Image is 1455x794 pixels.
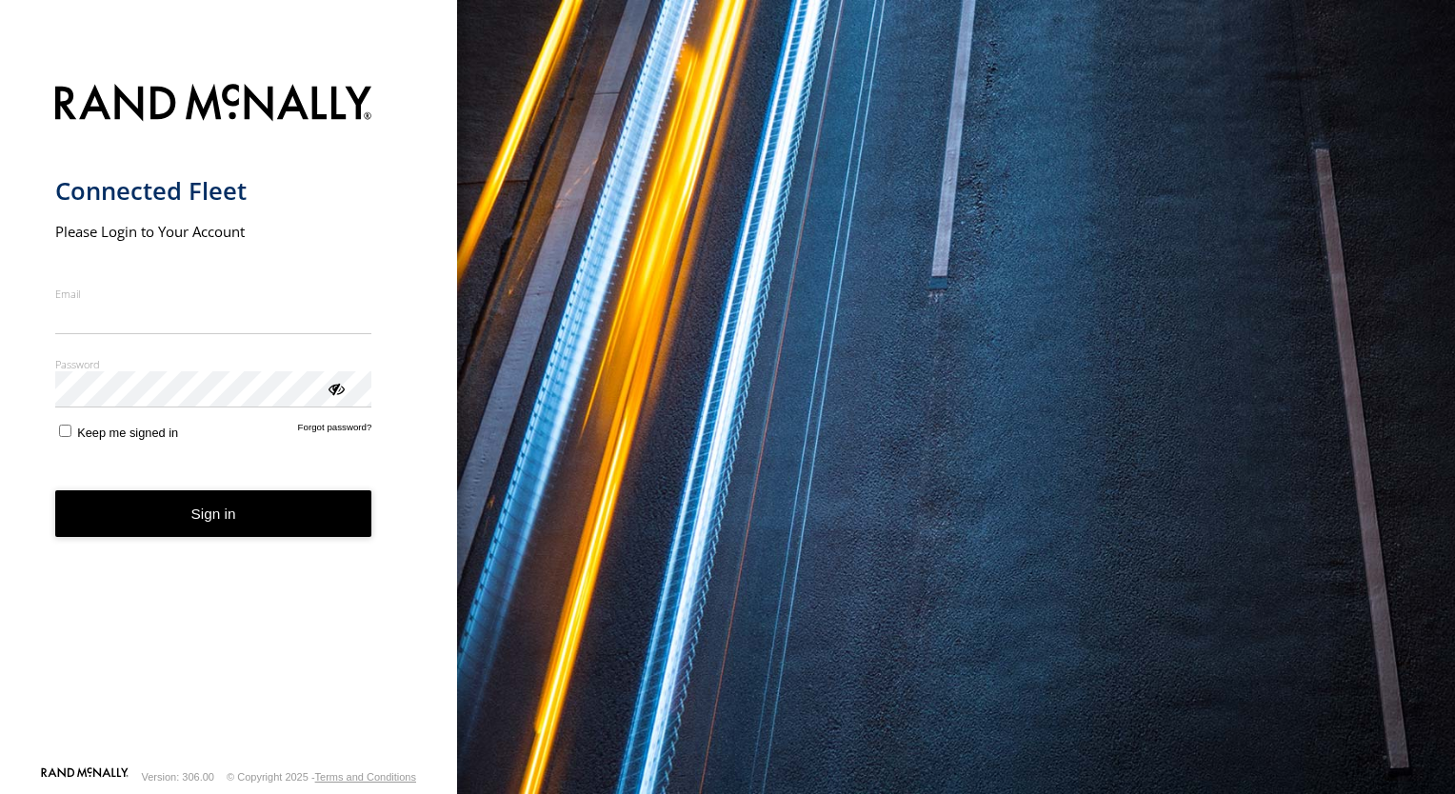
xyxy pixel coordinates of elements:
[55,80,372,129] img: Rand McNally
[55,222,372,241] h2: Please Login to Your Account
[41,767,129,786] a: Visit our Website
[55,490,372,537] button: Sign in
[55,357,372,371] label: Password
[326,378,345,397] div: ViewPassword
[77,426,178,440] span: Keep me signed in
[59,425,71,437] input: Keep me signed in
[55,72,403,765] form: main
[227,771,416,783] div: © Copyright 2025 -
[55,175,372,207] h1: Connected Fleet
[298,422,372,440] a: Forgot password?
[315,771,416,783] a: Terms and Conditions
[142,771,214,783] div: Version: 306.00
[55,287,372,301] label: Email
